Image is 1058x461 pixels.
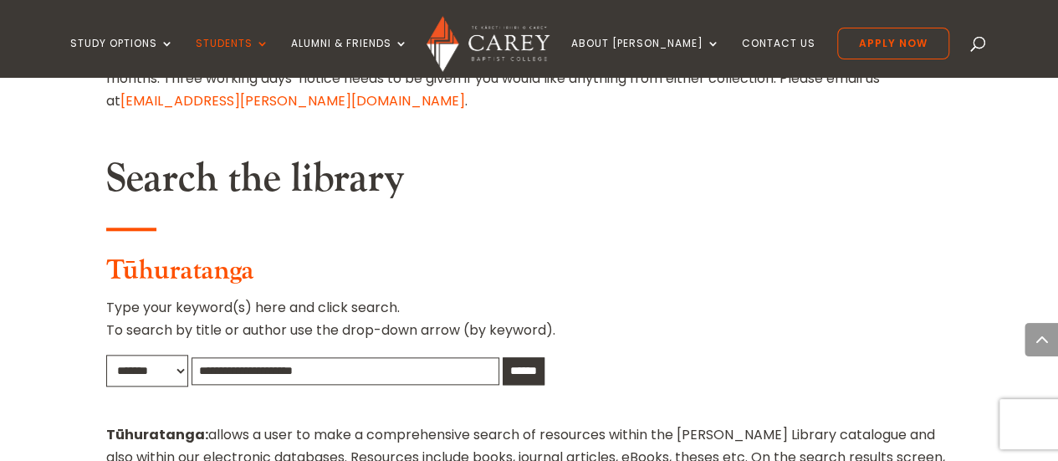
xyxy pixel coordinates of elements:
p: Type your keyword(s) here and click search. To search by title or author use the drop-down arrow ... [106,296,953,355]
a: [EMAIL_ADDRESS][PERSON_NAME][DOMAIN_NAME] [120,91,465,110]
a: Alumni & Friends [291,38,408,77]
p: Accessing the archives collection or books that are in the stack collection will require some for... [106,44,953,113]
h2: Search the library [106,155,953,212]
a: Contact Us [742,38,815,77]
a: Students [196,38,269,77]
strong: Tūhuratanga: [106,425,208,444]
a: About [PERSON_NAME] [571,38,720,77]
a: Study Options [70,38,174,77]
h3: Tūhuratanga [106,255,953,295]
a: Apply Now [837,28,949,59]
img: Carey Baptist College [427,16,549,72]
